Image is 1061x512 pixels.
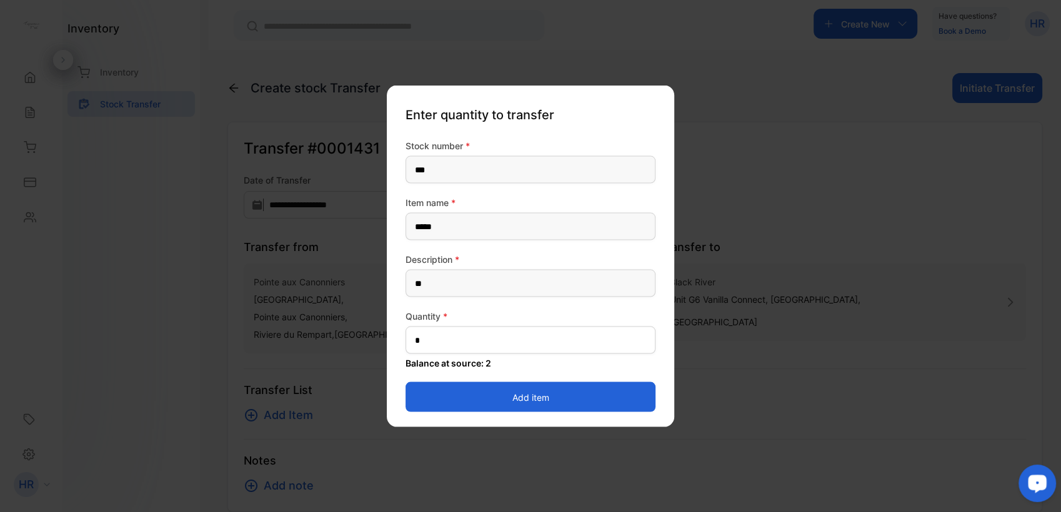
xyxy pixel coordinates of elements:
[406,196,655,209] label: Item name
[406,139,655,152] label: Stock number
[406,382,655,412] button: Add item
[406,357,655,370] p: Balance at source: 2
[406,253,655,266] label: Description
[406,310,655,323] label: Quantity
[406,101,655,129] p: Enter quantity to transfer
[1009,460,1061,512] iframe: LiveChat chat widget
